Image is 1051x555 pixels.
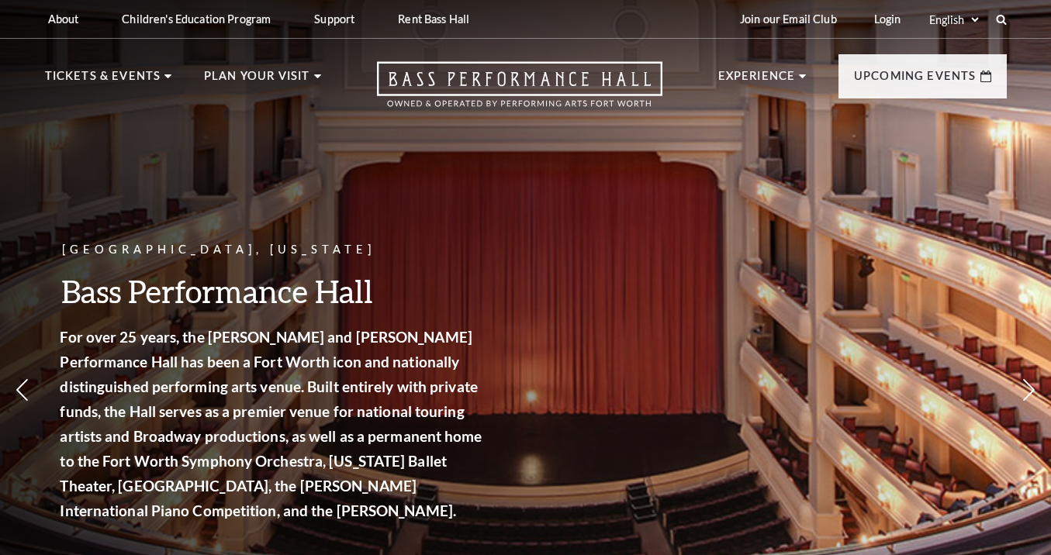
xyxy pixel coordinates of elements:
p: [GEOGRAPHIC_DATA], [US_STATE] [62,240,489,260]
p: Experience [718,67,796,95]
p: Upcoming Events [854,67,977,95]
p: Rent Bass Hall [398,12,469,26]
p: About [48,12,79,26]
strong: For over 25 years, the [PERSON_NAME] and [PERSON_NAME] Performance Hall has been a Fort Worth ico... [62,328,484,519]
h3: Bass Performance Hall [62,271,489,311]
p: Tickets & Events [45,67,161,95]
p: Children's Education Program [122,12,271,26]
p: Plan Your Visit [204,67,310,95]
select: Select: [926,12,981,27]
p: Support [314,12,354,26]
